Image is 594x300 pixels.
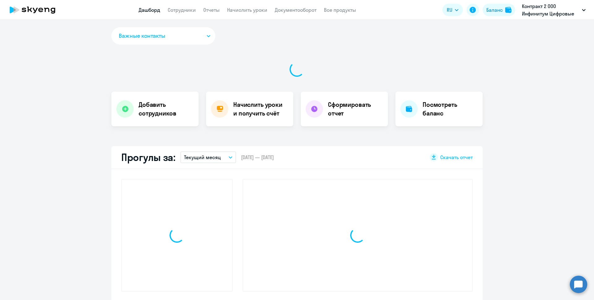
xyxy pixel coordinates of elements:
[423,100,478,118] h4: Посмотреть баланс
[447,6,452,14] span: RU
[241,154,274,161] span: [DATE] — [DATE]
[233,100,287,118] h4: Начислить уроки и получить счёт
[522,2,579,17] p: Контракт 2 ООО Инфинитум Цифровые Системы, СПЕЦИАЛИЗИРОВАННЫЙ ДЕПОЗИТАРИЙ ИНФИНИТУМ, АО
[121,151,175,163] h2: Прогулы за:
[111,27,215,45] button: Важные контакты
[139,7,160,13] a: Дашборд
[442,4,463,16] button: RU
[505,7,511,13] img: balance
[486,6,503,14] div: Баланс
[483,4,515,16] button: Балансbalance
[324,7,356,13] a: Все продукты
[168,7,196,13] a: Сотрудники
[440,154,473,161] span: Скачать отчет
[328,100,383,118] h4: Сформировать отчет
[203,7,220,13] a: Отчеты
[275,7,316,13] a: Документооборот
[139,100,194,118] h4: Добавить сотрудников
[119,32,165,40] span: Важные контакты
[227,7,267,13] a: Начислить уроки
[519,2,589,17] button: Контракт 2 ООО Инфинитум Цифровые Системы, СПЕЦИАЛИЗИРОВАННЫЙ ДЕПОЗИТАРИЙ ИНФИНИТУМ, АО
[180,151,236,163] button: Текущий месяц
[184,154,221,161] p: Текущий месяц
